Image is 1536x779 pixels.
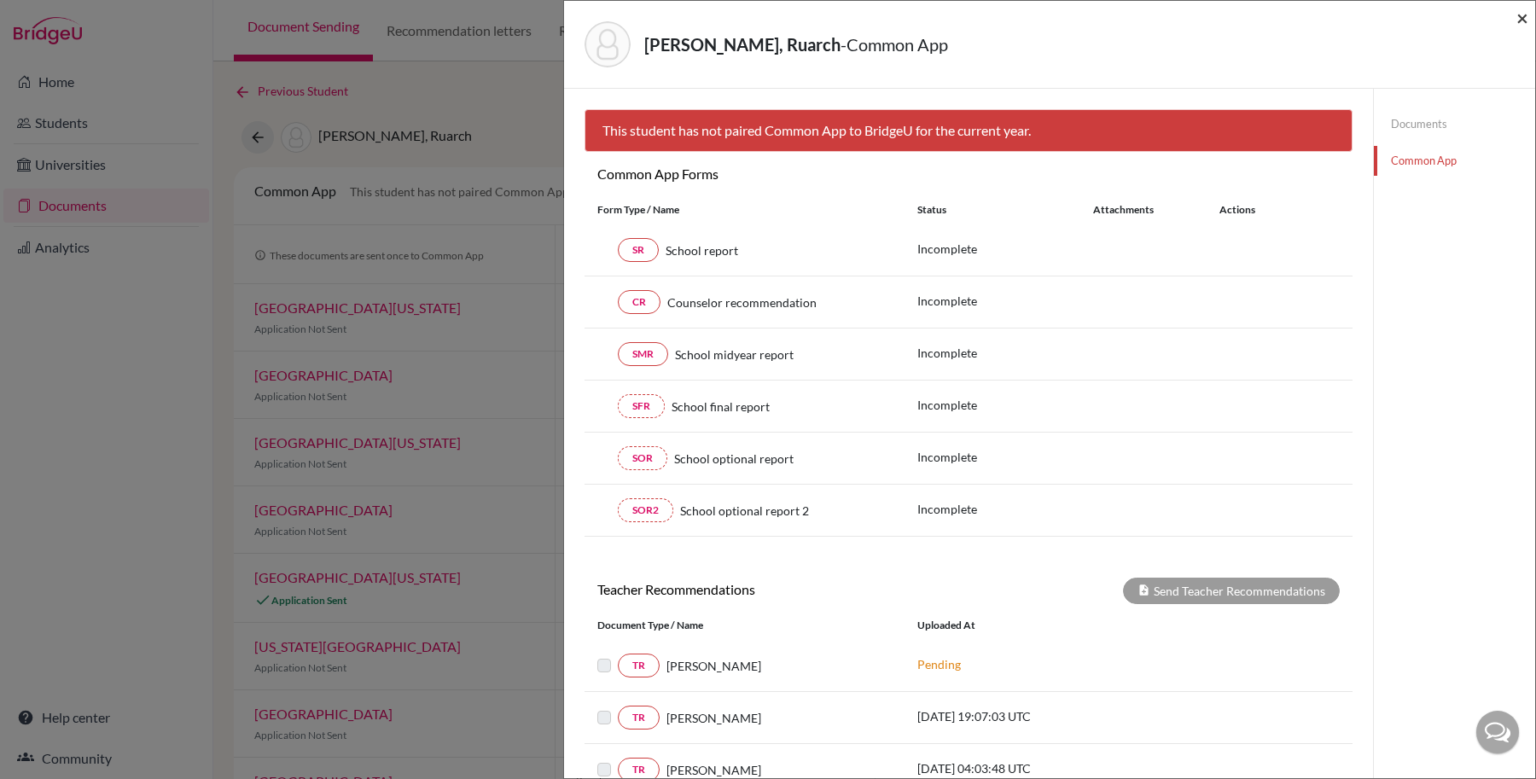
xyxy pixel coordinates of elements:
span: School midyear report [675,346,794,363]
div: Form Type / Name [585,202,905,218]
a: TR [618,654,660,677]
a: SMR [618,342,668,366]
div: Uploaded at [905,618,1161,633]
a: SOR2 [618,498,673,522]
span: Help [38,12,73,27]
p: Incomplete [917,448,1093,466]
a: SFR [618,394,665,418]
strong: [PERSON_NAME], Ruarch [644,34,841,55]
p: [DATE] 19:07:03 UTC [917,707,1148,725]
h6: Teacher Recommendations [585,581,969,597]
span: School report [666,241,738,259]
div: Document Type / Name [585,618,905,633]
div: Attachments [1093,202,1199,218]
span: School optional report [674,450,794,468]
button: Close [1516,8,1528,28]
p: [DATE] 04:03:48 UTC [917,759,1148,777]
span: × [1516,5,1528,30]
a: SR [618,238,659,262]
span: - Common App [841,34,948,55]
span: School final report [672,398,770,416]
span: Counselor recommendation [667,294,817,311]
a: TR [618,706,660,730]
a: Common App [1374,146,1535,176]
div: This student has not paired Common App to BridgeU for the current year. [585,109,1353,152]
a: SOR [618,446,667,470]
p: Pending [917,655,1148,673]
h6: Common App Forms [585,166,969,182]
div: Send Teacher Recommendations [1123,578,1340,604]
span: [PERSON_NAME] [666,709,761,727]
p: Incomplete [917,500,1093,518]
p: Incomplete [917,292,1093,310]
p: Incomplete [917,240,1093,258]
span: School optional report 2 [680,502,809,520]
span: [PERSON_NAME] [666,761,761,779]
div: Actions [1199,202,1305,218]
span: [PERSON_NAME] [666,657,761,675]
div: Status [917,202,1093,218]
p: Incomplete [917,344,1093,362]
a: CR [618,290,660,314]
p: Incomplete [917,396,1093,414]
a: Documents [1374,109,1535,139]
